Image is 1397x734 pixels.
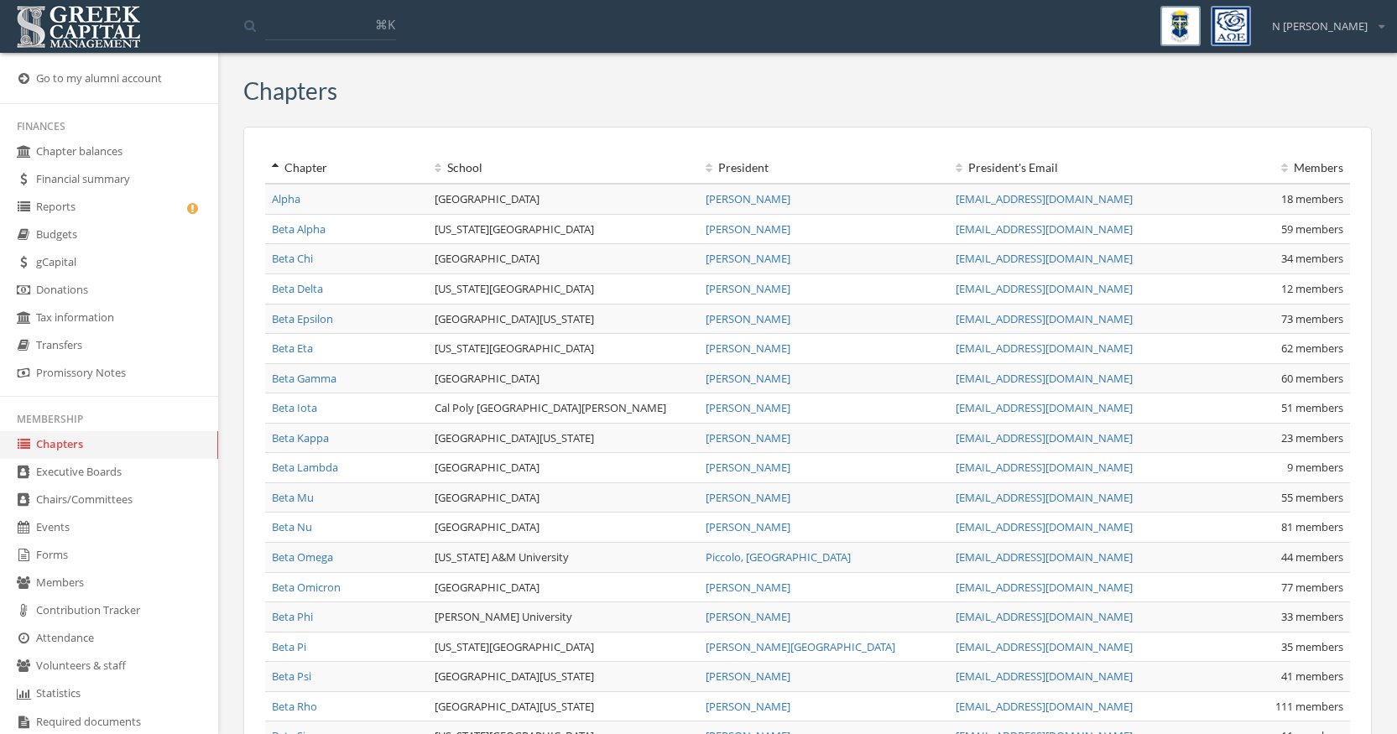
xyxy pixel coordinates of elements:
a: [PERSON_NAME] [706,490,790,505]
a: [EMAIL_ADDRESS][DOMAIN_NAME] [956,460,1133,475]
a: [PERSON_NAME] [706,191,790,206]
a: [EMAIL_ADDRESS][DOMAIN_NAME] [956,580,1133,595]
span: 59 members [1281,221,1343,237]
a: Beta Iota [272,400,317,415]
span: 41 members [1281,669,1343,684]
td: Cal Poly [GEOGRAPHIC_DATA][PERSON_NAME] [428,393,699,424]
a: [PERSON_NAME] [706,281,790,296]
a: Beta Delta [272,281,323,296]
td: [US_STATE][GEOGRAPHIC_DATA] [428,214,699,244]
span: 73 members [1281,311,1343,326]
a: [PERSON_NAME][GEOGRAPHIC_DATA] [706,639,895,654]
a: [EMAIL_ADDRESS][DOMAIN_NAME] [956,341,1133,356]
a: [EMAIL_ADDRESS][DOMAIN_NAME] [956,490,1133,505]
span: 12 members [1281,281,1343,296]
td: [PERSON_NAME] University [428,602,699,632]
a: Beta Alpha [272,221,326,237]
a: [EMAIL_ADDRESS][DOMAIN_NAME] [956,519,1133,534]
span: 34 members [1281,251,1343,266]
span: 111 members [1275,699,1343,714]
a: Beta Nu [272,519,312,534]
a: Beta Gamma [272,371,336,386]
a: [PERSON_NAME] [706,341,790,356]
span: 81 members [1281,519,1343,534]
a: [EMAIL_ADDRESS][DOMAIN_NAME] [956,699,1133,714]
a: [EMAIL_ADDRESS][DOMAIN_NAME] [956,251,1133,266]
td: [GEOGRAPHIC_DATA] [428,244,699,274]
a: [EMAIL_ADDRESS][DOMAIN_NAME] [956,549,1133,565]
a: [PERSON_NAME] [706,669,790,684]
span: 18 members [1281,191,1343,206]
a: [PERSON_NAME] [706,311,790,326]
td: [GEOGRAPHIC_DATA] [428,184,699,214]
a: [EMAIL_ADDRESS][DOMAIN_NAME] [956,400,1133,415]
span: N [PERSON_NAME] [1272,18,1368,34]
a: Beta Chi [272,251,313,266]
a: Beta Epsilon [272,311,333,326]
td: [US_STATE][GEOGRAPHIC_DATA] [428,273,699,304]
a: [PERSON_NAME] [706,371,790,386]
a: [EMAIL_ADDRESS][DOMAIN_NAME] [956,191,1133,206]
span: 9 members [1287,460,1343,475]
a: Beta Rho [272,699,317,714]
a: [PERSON_NAME] [706,430,790,445]
td: [GEOGRAPHIC_DATA] [428,482,699,513]
td: [US_STATE] A&M University [428,543,699,573]
span: 77 members [1281,580,1343,595]
div: President [706,159,941,176]
a: [PERSON_NAME] [706,699,790,714]
span: 23 members [1281,430,1343,445]
a: [EMAIL_ADDRESS][DOMAIN_NAME] [956,311,1133,326]
a: Beta Lambda [272,460,338,475]
span: ⌘K [375,16,395,33]
a: [EMAIL_ADDRESS][DOMAIN_NAME] [956,609,1133,624]
a: Beta Omicron [272,580,341,595]
span: 55 members [1281,490,1343,505]
td: [GEOGRAPHIC_DATA] [428,453,699,483]
a: [EMAIL_ADDRESS][DOMAIN_NAME] [956,281,1133,296]
a: [EMAIL_ADDRESS][DOMAIN_NAME] [956,639,1133,654]
div: Members [1205,159,1343,176]
td: [GEOGRAPHIC_DATA] [428,363,699,393]
div: President 's Email [956,159,1191,176]
span: 60 members [1281,371,1343,386]
td: [GEOGRAPHIC_DATA][US_STATE] [428,423,699,453]
a: [EMAIL_ADDRESS][DOMAIN_NAME] [956,221,1133,237]
a: Piccolo, [GEOGRAPHIC_DATA] [706,549,851,565]
td: [US_STATE][GEOGRAPHIC_DATA] [428,334,699,364]
a: [PERSON_NAME] [706,400,790,415]
td: [GEOGRAPHIC_DATA] [428,572,699,602]
a: [EMAIL_ADDRESS][DOMAIN_NAME] [956,371,1133,386]
span: 33 members [1281,609,1343,624]
div: N [PERSON_NAME] [1261,6,1384,34]
a: Beta Pi [272,639,306,654]
td: [GEOGRAPHIC_DATA][US_STATE] [428,662,699,692]
div: School [435,159,692,176]
div: Chapter [272,159,421,176]
span: 44 members [1281,549,1343,565]
a: Beta Psi [272,669,311,684]
a: [PERSON_NAME] [706,460,790,475]
a: [PERSON_NAME] [706,221,790,237]
td: [GEOGRAPHIC_DATA] [428,513,699,543]
a: [PERSON_NAME] [706,580,790,595]
a: [PERSON_NAME] [706,519,790,534]
a: Alpha [272,191,300,206]
a: [EMAIL_ADDRESS][DOMAIN_NAME] [956,669,1133,684]
td: [GEOGRAPHIC_DATA][US_STATE] [428,304,699,334]
a: Beta Eta [272,341,313,356]
td: [US_STATE][GEOGRAPHIC_DATA] [428,632,699,662]
a: Beta Omega [272,549,333,565]
span: 35 members [1281,639,1343,654]
span: 62 members [1281,341,1343,356]
a: [EMAIL_ADDRESS][DOMAIN_NAME] [956,430,1133,445]
a: Beta Kappa [272,430,329,445]
td: [GEOGRAPHIC_DATA][US_STATE] [428,691,699,721]
span: 51 members [1281,400,1343,415]
a: [PERSON_NAME] [706,251,790,266]
a: [PERSON_NAME] [706,609,790,624]
h3: Chapters [243,78,337,104]
a: Beta Phi [272,609,313,624]
a: Beta Mu [272,490,314,505]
